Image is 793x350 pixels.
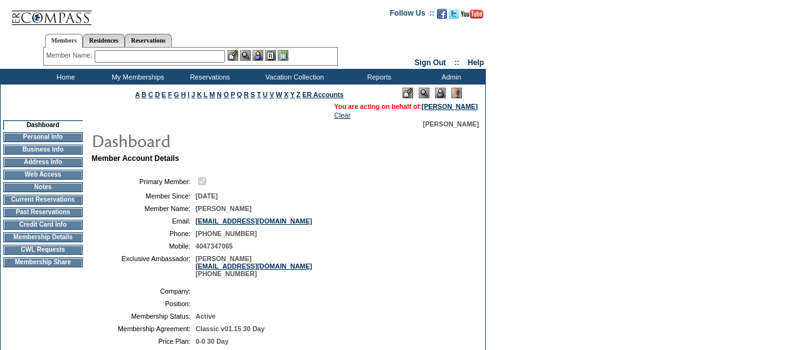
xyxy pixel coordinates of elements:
a: M [209,91,215,98]
td: Web Access [3,170,83,180]
td: Home [28,69,100,85]
a: Z [297,91,301,98]
span: [DATE] [196,192,218,200]
img: Impersonate [253,50,263,61]
td: Member Name: [97,205,191,212]
a: Help [468,58,484,67]
td: Notes [3,182,83,192]
a: O [224,91,229,98]
a: Sign Out [414,58,446,67]
span: :: [454,58,460,67]
td: Personal Info [3,132,83,142]
a: Subscribe to our YouTube Channel [461,13,483,20]
span: 4047347065 [196,242,233,250]
span: Active [196,312,216,320]
a: G [174,91,179,98]
td: Membership Details [3,232,83,242]
td: Business Info [3,145,83,155]
a: Reservations [125,34,172,47]
img: Subscribe to our YouTube Channel [461,9,483,19]
a: Residences [83,34,125,47]
img: View [240,50,251,61]
td: Mobile: [97,242,191,250]
a: A [135,91,140,98]
img: Become our fan on Facebook [437,9,447,19]
span: Classic v01.15 30 Day [196,325,265,332]
a: ER Accounts [302,91,344,98]
a: [PERSON_NAME] [422,103,478,110]
a: Members [45,34,83,48]
a: X [284,91,288,98]
img: Log Concern/Member Elevation [451,88,462,98]
a: [EMAIL_ADDRESS][DOMAIN_NAME] [196,217,312,225]
a: V [270,91,274,98]
img: Edit Mode [402,88,413,98]
td: Company: [97,287,191,295]
td: Price Plan: [97,337,191,345]
a: Become our fan on Facebook [437,13,447,20]
img: b_edit.gif [228,50,238,61]
a: J [191,91,195,98]
a: [EMAIL_ADDRESS][DOMAIN_NAME] [196,262,312,270]
a: F [168,91,172,98]
td: Dashboard [3,120,83,130]
img: Follow us on Twitter [449,9,459,19]
a: D [155,91,160,98]
td: Current Reservations [3,195,83,205]
td: Position: [97,300,191,307]
td: Member Since: [97,192,191,200]
td: Past Reservations [3,207,83,217]
span: [PERSON_NAME] [PHONE_NUMBER] [196,255,312,277]
a: L [204,91,207,98]
a: S [251,91,255,98]
td: Membership Agreement: [97,325,191,332]
img: Reservations [265,50,276,61]
td: Address Info [3,157,83,167]
a: I [187,91,189,98]
a: Follow us on Twitter [449,13,459,20]
td: Exclusive Ambassador: [97,255,191,277]
a: H [181,91,186,98]
td: Credit Card Info [3,220,83,230]
a: B [142,91,147,98]
a: C [148,91,153,98]
td: CWL Requests [3,245,83,255]
span: [PERSON_NAME] [196,205,251,212]
td: Membership Share [3,257,83,267]
td: Membership Status: [97,312,191,320]
a: N [217,91,222,98]
td: My Memberships [100,69,172,85]
td: Follow Us :: [390,8,434,23]
a: T [257,91,261,98]
td: Reports [342,69,414,85]
a: P [231,91,235,98]
span: [PERSON_NAME] [423,120,479,128]
td: Vacation Collection [244,69,342,85]
a: R [244,91,249,98]
span: [PHONE_NUMBER] [196,230,257,237]
img: b_calculator.gif [278,50,288,61]
img: View Mode [419,88,429,98]
td: Reservations [172,69,244,85]
span: 0-0 30 Day [196,337,229,345]
img: pgTtlDashboard.gif [91,128,342,153]
a: K [197,91,202,98]
td: Admin [414,69,486,85]
a: W [276,91,282,98]
td: Email: [97,217,191,225]
a: Q [237,91,242,98]
td: Primary Member: [97,175,191,187]
td: Phone: [97,230,191,237]
b: Member Account Details [92,154,179,163]
img: Impersonate [435,88,446,98]
a: E [162,91,166,98]
a: Y [290,91,295,98]
a: Clear [334,111,350,119]
a: U [263,91,268,98]
div: Member Name: [46,50,95,61]
span: You are acting on behalf of: [334,103,478,110]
